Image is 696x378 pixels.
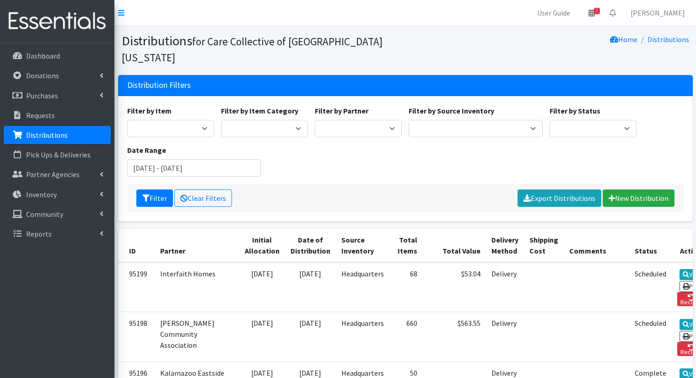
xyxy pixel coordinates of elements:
small: for Care Collective of [GEOGRAPHIC_DATA][US_STATE] [122,35,383,64]
a: Pick Ups & Deliveries [4,146,111,164]
label: Filter by Item [127,105,172,116]
th: Initial Allocation [239,229,285,262]
p: Purchases [26,91,58,100]
td: 68 [389,262,423,312]
td: $53.04 [423,262,486,312]
p: Distributions [26,130,68,140]
td: [DATE] [285,312,336,362]
th: Date of Distribution [285,229,336,262]
label: Filter by Source Inventory [409,105,494,116]
td: Scheduled [629,312,672,362]
td: Scheduled [629,262,672,312]
td: 95198 [118,312,155,362]
a: 2 [581,4,602,22]
td: Delivery [486,312,524,362]
img: HumanEssentials [4,6,111,37]
th: Total Items [389,229,423,262]
p: Partner Agencies [26,170,80,179]
label: Filter by Partner [315,105,368,116]
button: Filter [136,189,173,207]
p: Community [26,210,63,219]
a: Home [610,35,637,44]
th: Shipping Cost [524,229,564,262]
td: [PERSON_NAME] Community Association [155,312,239,362]
h3: Distribution Filters [127,81,191,90]
td: Headquarters [336,262,389,312]
td: 95199 [118,262,155,312]
a: Export Distributions [518,189,601,207]
input: January 1, 2011 - December 31, 2011 [127,159,261,177]
th: Status [629,229,672,262]
td: Interfaith Homes [155,262,239,312]
a: Donations [4,66,111,85]
a: Inventory [4,185,111,204]
p: Requests [26,111,55,120]
p: Reports [26,229,52,238]
p: Inventory [26,190,57,199]
a: Reports [4,225,111,243]
th: Delivery Method [486,229,524,262]
p: Donations [26,71,59,80]
a: Dashboard [4,47,111,65]
td: [DATE] [285,262,336,312]
a: Clear Filters [174,189,232,207]
p: Dashboard [26,51,60,60]
td: 660 [389,312,423,362]
a: Distributions [4,126,111,144]
th: Total Value [423,229,486,262]
a: Distributions [647,35,689,44]
label: Filter by Status [550,105,600,116]
th: ID [118,229,155,262]
td: Headquarters [336,312,389,362]
a: [PERSON_NAME] [623,4,692,22]
label: Filter by Item Category [221,105,298,116]
a: Community [4,205,111,223]
td: $563.55 [423,312,486,362]
span: 2 [594,8,600,14]
td: Delivery [486,262,524,312]
a: Partner Agencies [4,165,111,184]
th: Comments [564,229,629,262]
a: Requests [4,106,111,124]
td: [DATE] [239,262,285,312]
p: Pick Ups & Deliveries [26,150,91,159]
th: Source Inventory [336,229,389,262]
h1: Distributions [122,33,402,65]
td: [DATE] [239,312,285,362]
a: Purchases [4,86,111,105]
label: Date Range [127,145,166,156]
a: User Guide [530,4,577,22]
a: New Distribution [603,189,674,207]
th: Partner [155,229,239,262]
